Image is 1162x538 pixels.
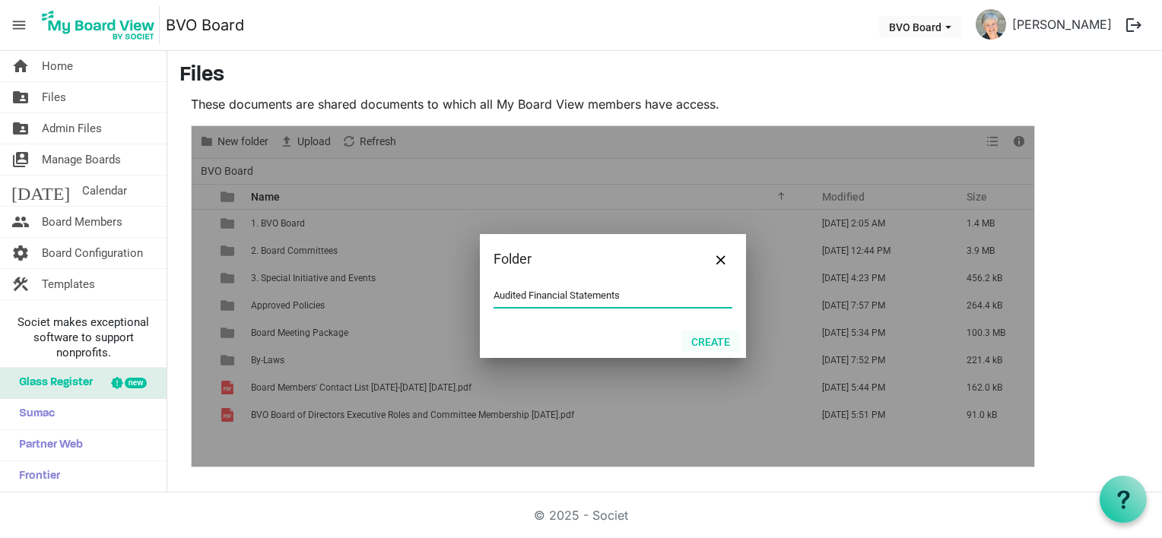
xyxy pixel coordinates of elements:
[11,368,93,398] span: Glass Register
[494,248,684,271] div: Folder
[179,63,1150,89] h3: Files
[37,6,160,44] img: My Board View Logo
[5,11,33,40] span: menu
[42,207,122,237] span: Board Members
[494,284,732,307] input: Enter your folder name
[11,176,70,206] span: [DATE]
[42,113,102,144] span: Admin Files
[82,176,127,206] span: Calendar
[166,10,244,40] a: BVO Board
[710,248,732,271] button: Close
[1118,9,1150,41] button: logout
[11,399,55,429] span: Sumac
[11,207,30,237] span: people
[11,51,30,81] span: home
[11,144,30,175] span: switch_account
[42,269,95,299] span: Templates
[11,461,60,492] span: Frontier
[11,430,83,460] span: Partner Web
[11,238,30,268] span: settings
[681,331,740,352] button: Create
[976,9,1006,40] img: PyyS3O9hLMNWy5sfr9llzGd1zSo7ugH3aP_66mAqqOBuUsvSKLf-rP3SwHHrcKyCj7ldBY4ygcQ7lV8oQjcMMA_thumb.png
[11,113,30,144] span: folder_shared
[879,16,961,37] button: BVO Board dropdownbutton
[37,6,166,44] a: My Board View Logo
[42,238,143,268] span: Board Configuration
[42,144,121,175] span: Manage Boards
[534,508,628,523] a: © 2025 - Societ
[191,95,1035,113] p: These documents are shared documents to which all My Board View members have access.
[42,51,73,81] span: Home
[42,82,66,112] span: Files
[11,269,30,299] span: construction
[7,315,160,360] span: Societ makes exceptional software to support nonprofits.
[125,378,147,388] div: new
[1006,9,1118,40] a: [PERSON_NAME]
[11,82,30,112] span: folder_shared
